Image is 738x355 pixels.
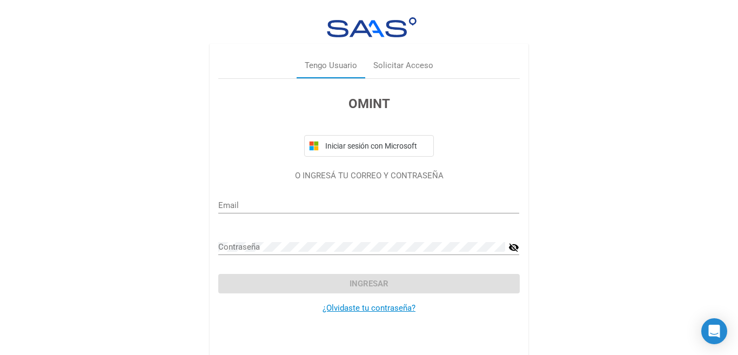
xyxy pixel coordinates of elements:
[218,274,519,293] button: Ingresar
[701,318,727,344] div: Open Intercom Messenger
[508,241,519,254] mat-icon: visibility_off
[305,59,357,72] div: Tengo Usuario
[323,303,415,313] a: ¿Olvidaste tu contraseña?
[323,142,429,150] span: Iniciar sesión con Microsoft
[304,135,434,157] button: Iniciar sesión con Microsoft
[218,170,519,182] p: O INGRESÁ TU CORREO Y CONTRASEÑA
[350,279,388,289] span: Ingresar
[373,59,433,72] div: Solicitar Acceso
[218,94,519,113] h3: OMINT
